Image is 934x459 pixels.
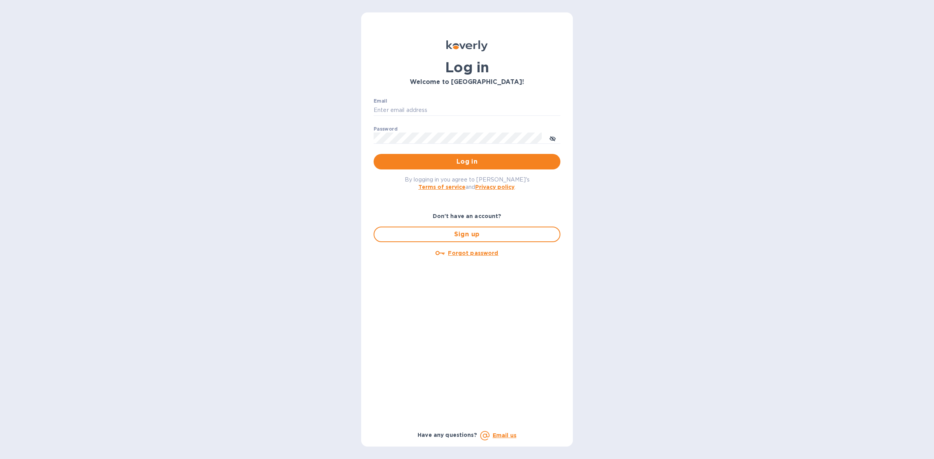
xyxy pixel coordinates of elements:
[374,127,397,131] label: Password
[446,40,488,51] img: Koverly
[545,130,560,146] button: toggle password visibility
[405,176,530,190] span: By logging in you agree to [PERSON_NAME]'s and .
[374,154,560,169] button: Log in
[433,213,502,219] b: Don't have an account?
[374,59,560,75] h1: Log in
[374,79,560,86] h3: Welcome to [GEOGRAPHIC_DATA]!
[418,432,477,438] b: Have any questions?
[374,227,560,242] button: Sign up
[475,184,514,190] a: Privacy policy
[448,250,498,256] u: Forgot password
[493,432,516,438] a: Email us
[381,230,553,239] span: Sign up
[418,184,465,190] a: Terms of service
[374,99,387,103] label: Email
[380,157,554,166] span: Log in
[374,105,560,116] input: Enter email address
